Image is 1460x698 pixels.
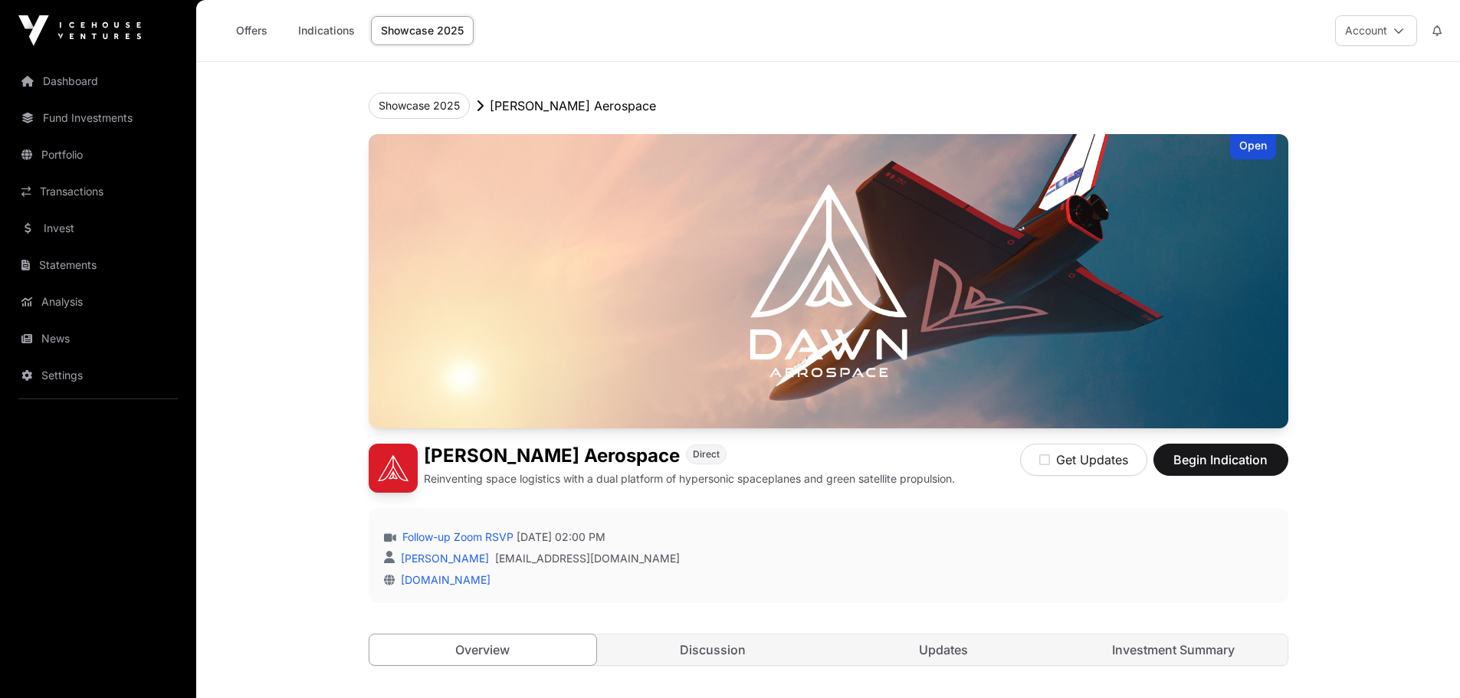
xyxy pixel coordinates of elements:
[12,285,184,319] a: Analysis
[1153,444,1288,476] button: Begin Indication
[369,134,1288,428] img: Dawn Aerospace
[369,444,418,493] img: Dawn Aerospace
[495,551,680,566] a: [EMAIL_ADDRESS][DOMAIN_NAME]
[12,211,184,245] a: Invest
[1173,451,1269,469] span: Begin Indication
[490,97,656,115] p: [PERSON_NAME] Aerospace
[12,248,184,282] a: Statements
[288,16,365,45] a: Indications
[599,634,827,665] a: Discussion
[1020,444,1147,476] button: Get Updates
[18,15,141,46] img: Icehouse Ventures Logo
[830,634,1058,665] a: Updates
[12,175,184,208] a: Transactions
[395,573,490,586] a: [DOMAIN_NAME]
[424,444,680,468] h1: [PERSON_NAME] Aerospace
[12,138,184,172] a: Portfolio
[398,552,489,565] a: [PERSON_NAME]
[1383,624,1460,698] iframe: Chat Widget
[399,529,513,545] a: Follow-up Zoom RSVP
[221,16,282,45] a: Offers
[424,471,955,487] p: Reinventing space logistics with a dual platform of hypersonic spaceplanes and green satellite pr...
[1335,15,1417,46] button: Account
[1153,459,1288,474] a: Begin Indication
[369,634,1288,665] nav: Tabs
[369,93,470,119] button: Showcase 2025
[693,448,720,460] span: Direct
[12,359,184,392] a: Settings
[517,529,605,545] span: [DATE] 02:00 PM
[371,16,474,45] a: Showcase 2025
[12,101,184,135] a: Fund Investments
[369,634,598,666] a: Overview
[1230,134,1276,159] div: Open
[12,322,184,356] a: News
[12,64,184,98] a: Dashboard
[1060,634,1288,665] a: Investment Summary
